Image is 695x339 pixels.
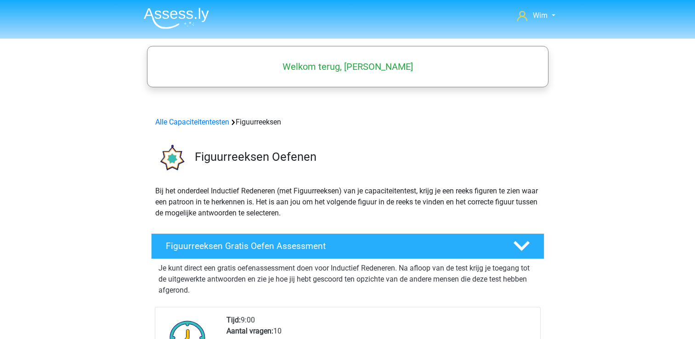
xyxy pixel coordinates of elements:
a: Alle Capaciteitentesten [155,118,229,126]
p: Je kunt direct een gratis oefenassessment doen voor Inductief Redeneren. Na afloop van de test kr... [158,263,537,296]
img: figuurreeksen [152,139,191,178]
span: Wim [533,11,548,20]
h3: Figuurreeksen Oefenen [195,150,537,164]
h5: Welkom terug, [PERSON_NAME] [152,61,544,72]
a: Figuurreeksen Gratis Oefen Assessment [147,233,548,259]
div: Figuurreeksen [152,117,544,128]
h4: Figuurreeksen Gratis Oefen Assessment [166,241,498,251]
img: Assessly [144,7,209,29]
b: Tijd: [226,316,241,324]
p: Bij het onderdeel Inductief Redeneren (met Figuurreeksen) van je capaciteitentest, krijg je een r... [155,186,540,219]
b: Aantal vragen: [226,327,273,335]
a: Wim [514,10,559,21]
